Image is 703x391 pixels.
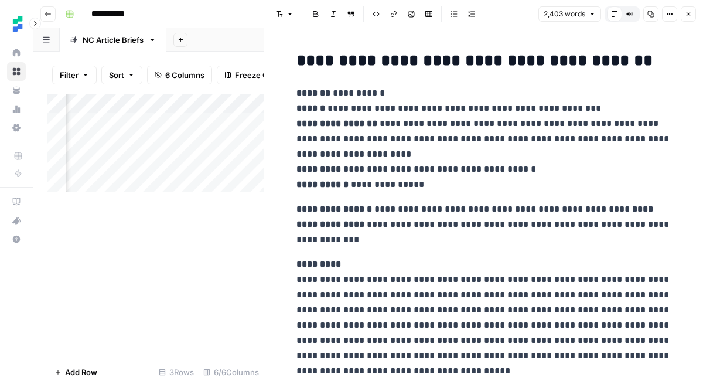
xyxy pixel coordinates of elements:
button: 2,403 words [538,6,601,22]
span: 2,403 words [544,9,585,19]
span: Filter [60,69,79,81]
button: What's new? [7,211,26,230]
button: Help + Support [7,230,26,249]
div: NC Article Briefs [83,34,144,46]
div: What's new? [8,212,25,229]
a: NC Article Briefs [60,28,166,52]
span: Add Row [65,366,97,378]
span: Freeze Columns [235,69,295,81]
button: Add Row [47,363,104,382]
div: 3 Rows [154,363,199,382]
a: AirOps Academy [7,192,26,211]
button: 6 Columns [147,66,212,84]
img: Ten Speed Logo [7,13,28,35]
a: Home [7,43,26,62]
button: Filter [52,66,97,84]
a: Your Data [7,81,26,100]
div: 6/6 Columns [199,363,264,382]
button: Workspace: Ten Speed [7,9,26,39]
button: Sort [101,66,142,84]
span: Sort [109,69,124,81]
span: 6 Columns [165,69,204,81]
a: Settings [7,118,26,137]
button: Freeze Columns [217,66,303,84]
a: Usage [7,100,26,118]
a: Browse [7,62,26,81]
